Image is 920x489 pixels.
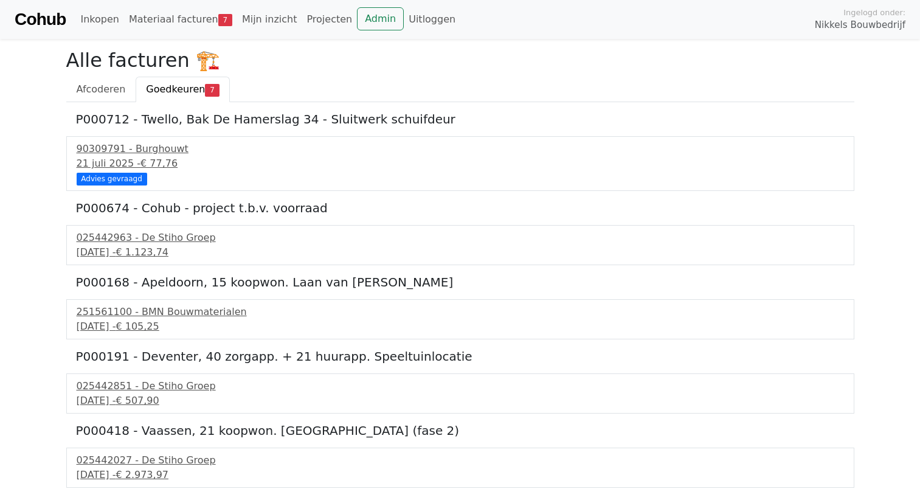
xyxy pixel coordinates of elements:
[116,469,168,480] span: € 2.973,97
[15,5,66,34] a: Cohub
[77,173,147,185] div: Advies gevraagd
[843,7,905,18] span: Ingelogd onder:
[77,305,844,334] a: 251561100 - BMN Bouwmaterialen[DATE] -€ 105,25
[77,305,844,319] div: 251561100 - BMN Bouwmaterialen
[77,453,844,468] div: 025442027 - De Stiho Groep
[146,83,205,95] span: Goedkeuren
[76,112,845,127] h5: P000712 - Twello, Bak De Hamerslag 34 - Sluitwerk schuifdeur
[66,77,136,102] a: Afcoderen
[77,394,844,408] div: [DATE] -
[76,201,845,215] h5: P000674 - Cohub - project t.b.v. voorraad
[77,379,844,408] a: 025442851 - De Stiho Groep[DATE] -€ 507,90
[77,142,844,184] a: 90309791 - Burghouwt21 juli 2025 -€ 77,76 Advies gevraagd
[75,7,123,32] a: Inkopen
[76,423,845,438] h5: P000418 - Vaassen, 21 koopwon. [GEOGRAPHIC_DATA] (fase 2)
[77,231,844,245] div: 025442963 - De Stiho Groep
[140,158,178,169] span: € 77,76
[404,7,460,32] a: Uitloggen
[66,49,854,72] h2: Alle facturen 🏗️
[77,142,844,156] div: 90309791 - Burghouwt
[77,231,844,260] a: 025442963 - De Stiho Groep[DATE] -€ 1.123,74
[136,77,229,102] a: Goedkeuren7
[116,395,159,406] span: € 507,90
[357,7,404,30] a: Admin
[124,7,237,32] a: Materiaal facturen7
[77,319,844,334] div: [DATE] -
[77,468,844,482] div: [DATE] -
[77,83,126,95] span: Afcoderen
[116,246,168,258] span: € 1.123,74
[77,379,844,394] div: 025442851 - De Stiho Groep
[237,7,302,32] a: Mijn inzicht
[116,321,159,332] span: € 105,25
[815,18,905,32] span: Nikkels Bouwbedrijf
[77,245,844,260] div: [DATE] -
[205,84,219,96] span: 7
[302,7,357,32] a: Projecten
[76,275,845,290] h5: P000168 - Apeldoorn, 15 koopwon. Laan van [PERSON_NAME]
[77,156,844,171] div: 21 juli 2025 -
[76,349,845,364] h5: P000191 - Deventer, 40 zorgapp. + 21 huurapp. Speeltuinlocatie
[77,453,844,482] a: 025442027 - De Stiho Groep[DATE] -€ 2.973,97
[218,14,232,26] span: 7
